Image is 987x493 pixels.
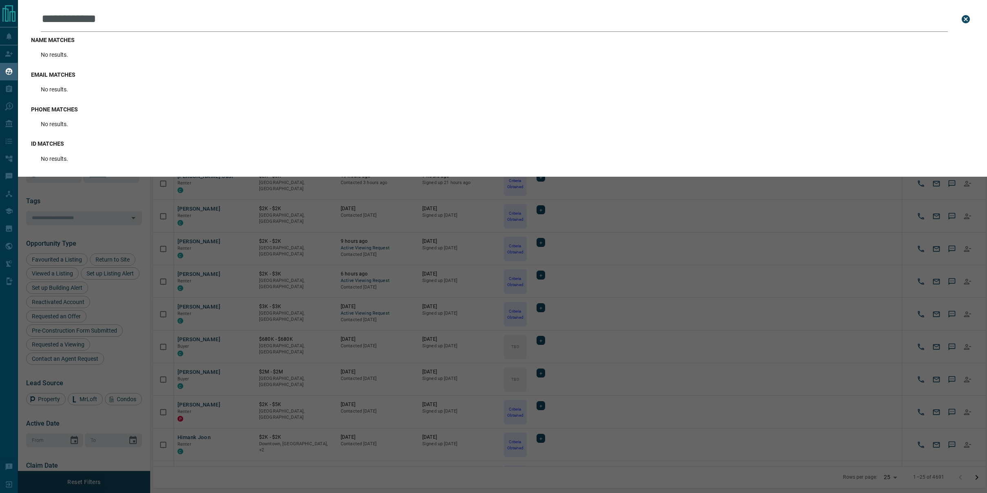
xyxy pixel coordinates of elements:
[41,51,68,58] p: No results.
[31,71,974,78] h3: email matches
[31,106,974,113] h3: phone matches
[31,37,974,43] h3: name matches
[41,155,68,162] p: No results.
[41,86,68,93] p: No results.
[41,121,68,127] p: No results.
[31,140,974,147] h3: id matches
[958,11,974,27] button: close search bar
